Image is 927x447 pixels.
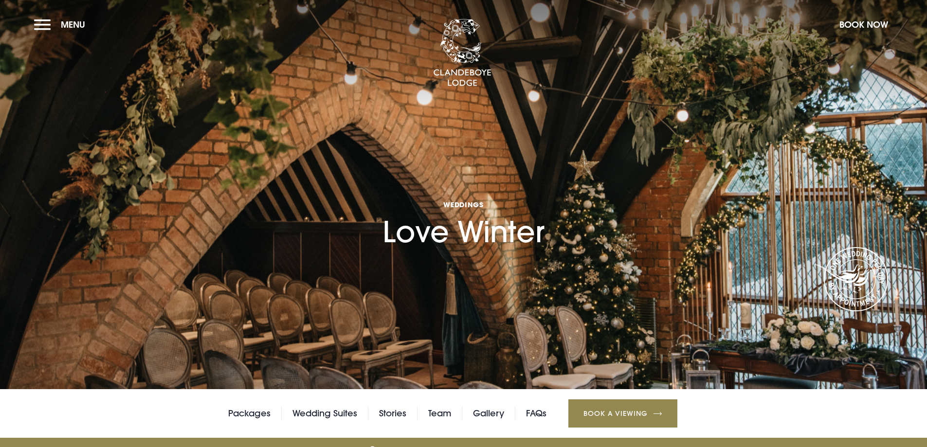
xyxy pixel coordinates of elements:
[382,200,545,209] span: Weddings
[379,406,406,421] a: Stories
[428,406,451,421] a: Team
[835,14,893,35] button: Book Now
[473,406,504,421] a: Gallery
[526,406,546,421] a: FAQs
[34,14,90,35] button: Menu
[433,19,491,87] img: Clandeboye Lodge
[382,145,545,249] h1: Love Winter
[292,406,357,421] a: Wedding Suites
[568,399,677,428] a: Book a Viewing
[61,19,85,30] span: Menu
[228,406,271,421] a: Packages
